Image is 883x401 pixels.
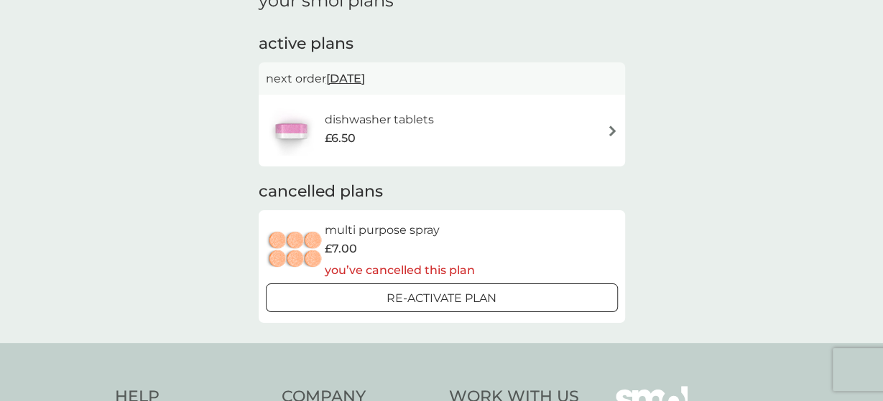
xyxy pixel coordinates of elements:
h6: dishwasher tablets [324,110,433,129]
img: arrow right [607,126,618,136]
button: Re-activate Plan [266,283,618,312]
p: Re-activate Plan [387,289,496,308]
span: [DATE] [326,65,365,93]
h2: cancelled plans [259,181,625,203]
span: £6.50 [324,129,355,148]
h2: active plans [259,33,625,55]
h6: multi purpose spray [325,221,475,240]
p: you’ve cancelled this plan [325,261,475,280]
img: dishwasher tablets [266,105,316,156]
p: next order [266,70,618,88]
span: £7.00 [325,240,357,258]
img: multi purpose spray [266,225,325,275]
